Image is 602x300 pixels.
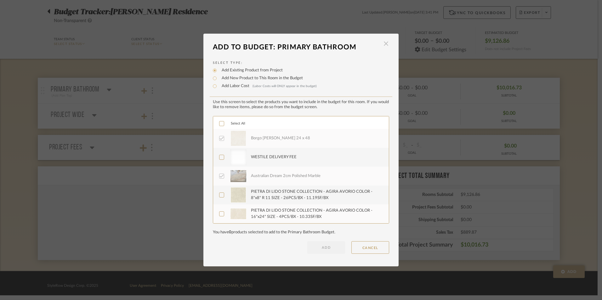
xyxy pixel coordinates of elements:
[380,40,392,47] button: Close
[351,241,389,254] button: CANCEL
[219,75,303,81] label: Add New Product to This Room in the Budget
[213,100,389,110] div: Use this screen to select the products you want to include in the budget for this room. If you wo...
[229,230,231,234] span: 0
[230,208,247,219] img: a4178770-5011-45d3-a3c3-83408f1a4653_50x50.jpg
[251,189,382,201] div: PIETRA DI LIDO STONE COLLECTION - AGIRA AVORIO COLOR - 8"x8" R 11 SIZE - 26PCS/BX - 11.19SF/BX
[213,230,389,235] div: You have products selected to add to the Primary Bathroom Budget.
[230,170,247,182] img: a7111c74-fb62-41fe-a0f4-8a7b6c4b9fb2_50x50.jpg
[251,173,321,179] div: Australian Dream 2cm Polished Marble
[251,208,382,220] div: PIETRA DI LIDO STONE COLLECTION - AGIRA AVORIO COLOR - 16"x24" SIZE - 4PCS/BX - 10.33SF/BX
[251,154,297,160] div: WESTILE DELIVERY FEE
[230,131,246,146] img: 819eb593-4262-45e3-a79f-b5881982b0b1_50x50.jpg
[230,187,246,203] img: ce9dfe9c-d048-44d0-b23b-58b01f8cd1f2_50x50.jpg
[231,122,245,125] span: Select All
[253,85,317,88] span: (Labor Costs will ONLY appear in the budget)
[213,61,389,65] label: Select Type:
[219,67,283,74] label: Add Existing Product from Project
[213,40,380,54] div: Add To Budget: Primary Bathroom
[219,83,317,89] label: Add Labor Cost
[251,135,310,142] div: Borgo [PERSON_NAME] 24 x 48
[307,241,345,254] button: ADD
